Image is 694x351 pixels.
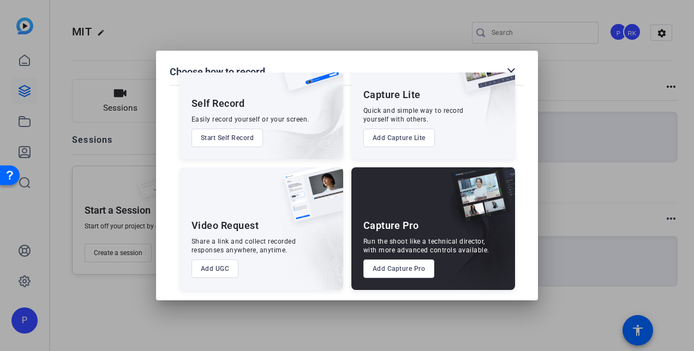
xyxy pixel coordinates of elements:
div: Capture Pro [363,219,419,232]
img: embarkstudio-capture-pro.png [434,181,515,290]
img: embarkstudio-self-record.png [248,60,343,159]
img: capture-pro.png [443,167,515,234]
div: Self Record [192,97,245,110]
img: ugc-content.png [276,167,343,233]
div: Video Request [192,219,259,232]
h1: Choose how to record [170,65,265,78]
div: Easily record yourself or your screen. [192,115,309,124]
button: Add Capture Pro [363,259,435,278]
button: Add UGC [192,259,239,278]
mat-icon: close [505,65,518,78]
div: Share a link and collect recorded responses anywhere, anytime. [192,237,296,255]
div: Run the shoot like a technical director, with more advanced controls available. [363,237,489,255]
img: embarkstudio-ugc-content.png [280,201,343,290]
div: Quick and simple way to record yourself with others. [363,106,464,124]
div: Capture Lite [363,88,421,101]
img: embarkstudio-capture-lite.png [417,37,515,146]
button: Add Capture Lite [363,129,435,147]
button: Start Self Record [192,129,264,147]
